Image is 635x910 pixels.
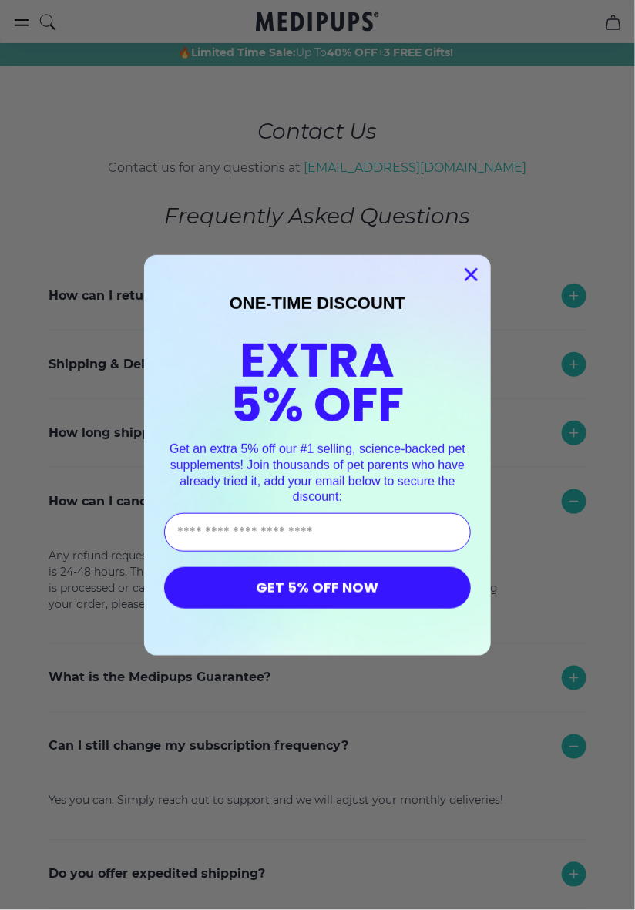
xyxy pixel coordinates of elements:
span: ONE-TIME DISCOUNT [230,294,406,313]
button: Close dialog [458,261,485,288]
span: EXTRA [240,327,395,394]
button: GET 5% OFF NOW [164,567,471,609]
span: Get an extra 5% off our #1 selling, science-backed pet supplements! Join thousands of pet parents... [170,442,465,503]
span: 5% OFF [231,371,405,438]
